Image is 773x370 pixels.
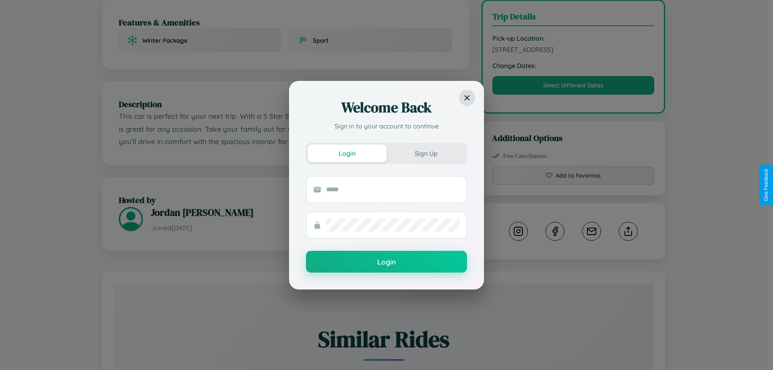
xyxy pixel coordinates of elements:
button: Login [308,145,386,162]
p: Sign in to your account to continue [306,121,467,131]
div: Give Feedback [763,169,769,201]
h2: Welcome Back [306,98,467,117]
button: Sign Up [386,145,465,162]
button: Login [306,251,467,273]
